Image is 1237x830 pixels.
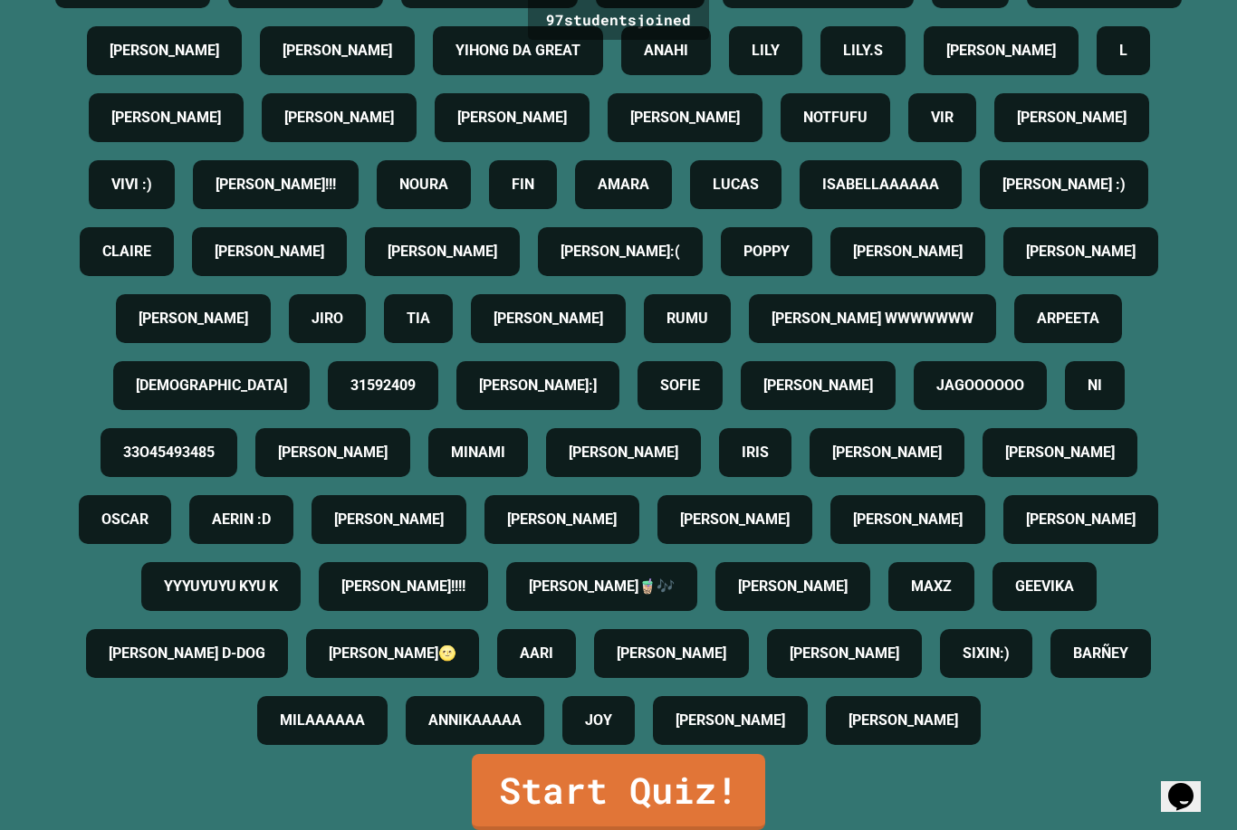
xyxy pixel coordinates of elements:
[822,174,939,196] h4: ISABELLAAAAAA
[752,40,780,62] h4: LILY
[123,442,215,463] h4: 33O45493485
[350,375,416,396] h4: 31592409
[479,375,597,396] h4: [PERSON_NAME]:]
[1002,174,1126,196] h4: [PERSON_NAME] :)
[111,174,152,196] h4: VIVI :)
[1119,40,1127,62] h4: L
[212,509,271,530] h4: AERIN :D
[451,442,505,463] h4: MINAMI
[763,375,873,396] h4: [PERSON_NAME]
[931,107,954,129] h4: VIR
[164,576,278,597] h4: YYYUYUYU KYU K
[680,509,790,530] h4: [PERSON_NAME]
[585,710,612,731] h4: JOY
[136,375,287,396] h4: [DEMOGRAPHIC_DATA]
[561,241,680,262] h4: [PERSON_NAME]:(
[472,754,765,830] a: Start Quiz!
[569,442,678,463] h4: [PERSON_NAME]
[101,509,149,530] h4: OSCAR
[428,710,522,731] h4: ANNIKAAAAA
[1026,509,1136,530] h4: [PERSON_NAME]
[312,308,343,329] h4: JIRO
[713,174,759,196] h4: LUCAS
[644,40,688,62] h4: ANAHI
[399,174,448,196] h4: NOURA
[1073,643,1128,664] h4: BARÑEY
[216,174,336,196] h4: [PERSON_NAME]!!!
[660,375,700,396] h4: SOFIE
[1015,576,1074,597] h4: GEEVIKA
[529,576,675,597] h4: [PERSON_NAME]🧋🎶
[1005,442,1115,463] h4: [PERSON_NAME]
[1037,308,1099,329] h4: ARPEETA
[853,241,963,262] h4: [PERSON_NAME]
[1017,107,1127,129] h4: [PERSON_NAME]
[666,308,708,329] h4: RUMU
[742,442,769,463] h4: IRIS
[911,576,952,597] h4: MAXZ
[946,40,1056,62] h4: [PERSON_NAME]
[853,509,963,530] h4: [PERSON_NAME]
[630,107,740,129] h4: [PERSON_NAME]
[284,107,394,129] h4: [PERSON_NAME]
[280,710,365,731] h4: MILAAAAAA
[388,241,497,262] h4: [PERSON_NAME]
[215,241,324,262] h4: [PERSON_NAME]
[102,241,151,262] h4: CLAIRE
[407,308,430,329] h4: TIA
[139,308,248,329] h4: [PERSON_NAME]
[1088,375,1102,396] h4: NI
[494,308,603,329] h4: [PERSON_NAME]
[111,107,221,129] h4: [PERSON_NAME]
[283,40,392,62] h4: [PERSON_NAME]
[936,375,1024,396] h4: JAGOOOOOO
[743,241,790,262] h4: POPPY
[843,40,883,62] h4: LILY.S
[278,442,388,463] h4: [PERSON_NAME]
[832,442,942,463] h4: [PERSON_NAME]
[617,643,726,664] h4: [PERSON_NAME]
[109,643,265,664] h4: [PERSON_NAME] D-DOG
[329,643,456,664] h4: [PERSON_NAME]🌝
[507,509,617,530] h4: [PERSON_NAME]
[963,643,1010,664] h4: SIXIN:)
[790,643,899,664] h4: [PERSON_NAME]
[455,40,580,62] h4: YIHONG DA GREAT
[803,107,868,129] h4: NOTFUFU
[520,643,553,664] h4: AARI
[772,308,973,329] h4: [PERSON_NAME] WWWWWWW
[457,107,567,129] h4: [PERSON_NAME]
[598,174,649,196] h4: AMARA
[676,710,785,731] h4: [PERSON_NAME]
[341,576,465,597] h4: [PERSON_NAME]!!!!
[1161,758,1219,812] iframe: chat widget
[334,509,444,530] h4: [PERSON_NAME]
[849,710,958,731] h4: [PERSON_NAME]
[738,576,848,597] h4: [PERSON_NAME]
[512,174,534,196] h4: FIN
[110,40,219,62] h4: [PERSON_NAME]
[1026,241,1136,262] h4: [PERSON_NAME]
